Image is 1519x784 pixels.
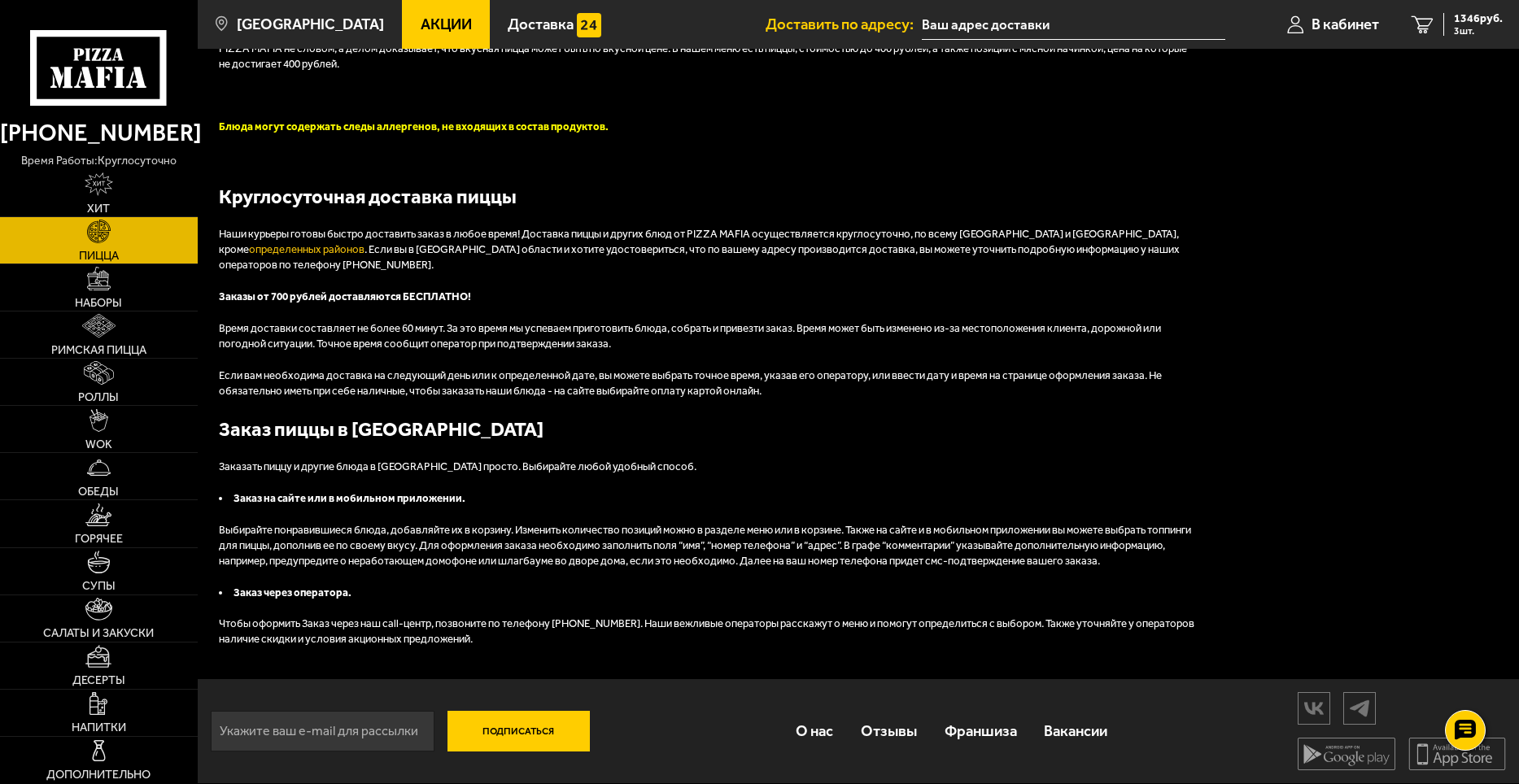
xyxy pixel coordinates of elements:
[51,344,146,355] span: Римская пицца
[75,533,123,544] span: Горячее
[922,10,1225,40] span: Санкт-Петербург, Дачный проспект, 9к2
[931,705,1031,756] a: Франшиза
[237,17,384,33] span: [GEOGRAPHIC_DATA]
[211,711,434,751] input: Укажите ваш e-mail для рассылки
[766,17,922,33] span: Доставить по адресу:
[85,438,112,450] span: WOK
[1454,13,1503,24] span: 1346 руб.
[1299,694,1329,722] img: vk
[82,580,116,591] span: Супы
[78,391,119,403] span: Роллы
[219,290,471,303] b: Заказы от 700 рублей доставляются БЕСПЛАТНО!
[72,674,125,686] span: Десерты
[249,243,364,255] a: определенных районов
[219,460,1195,475] p: Заказать пиццу и другие блюда в [GEOGRAPHIC_DATA] просто. Выбирайте любой удобный способ.
[219,321,1195,352] p: Время доставки составляет не более 60 минут. За это время мы успеваем приготовить блюда, собрать ...
[219,41,1195,72] p: PIZZA MAFIA не словом, а делом доказывает, что вкусная пицца может быть по вкусной цене. В нашем ...
[1030,705,1121,756] a: Вакансии
[219,183,1195,211] h2: Круглосуточная доставка пиццы
[43,627,154,638] span: Салаты и закуски
[234,492,465,504] b: Заказ на сайте или в мобильном приложении.
[219,227,1195,273] p: Наши курьеры готовы быстро доставить заказ в любое время! Доставка пиццы и других блюд от PIZZA M...
[577,13,600,37] img: 15daf4d41897b9f0e9f617042186c801.svg
[78,486,119,497] span: Обеды
[87,203,110,214] span: Хит
[219,523,1195,569] p: Выбирайте понравившиеся блюда, добавляйте их в корзину. Изменить количество позиций можно в разде...
[1344,694,1375,722] img: tg
[1312,17,1379,33] span: В кабинет
[79,250,119,261] span: Пицца
[219,120,609,133] font: Блюда могут содержать следы аллергенов, не входящих в состав продуктов.
[922,10,1225,40] input: Ваш адрес доставки
[421,17,472,33] span: Акции
[1454,26,1503,36] span: 3 шт.
[508,17,574,33] span: Доставка
[219,416,1195,443] h2: Заказ пиццы в [GEOGRAPHIC_DATA]
[447,711,590,751] button: Подписаться
[72,721,126,733] span: Напитки
[219,368,1195,399] p: Если вам необходима доставка на следующий день или к определенной дате, вы можете выбрать точное ...
[783,705,848,756] a: О нас
[46,769,151,780] span: Дополнительно
[75,297,122,308] span: Наборы
[847,705,931,756] a: Отзывы
[234,586,351,599] b: Заказ через оператора.
[219,616,1195,647] p: Чтобы оформить Заказ через наш call-центр, позвоните по телефону [PHONE_NUMBER]. Наши вежливые оп...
